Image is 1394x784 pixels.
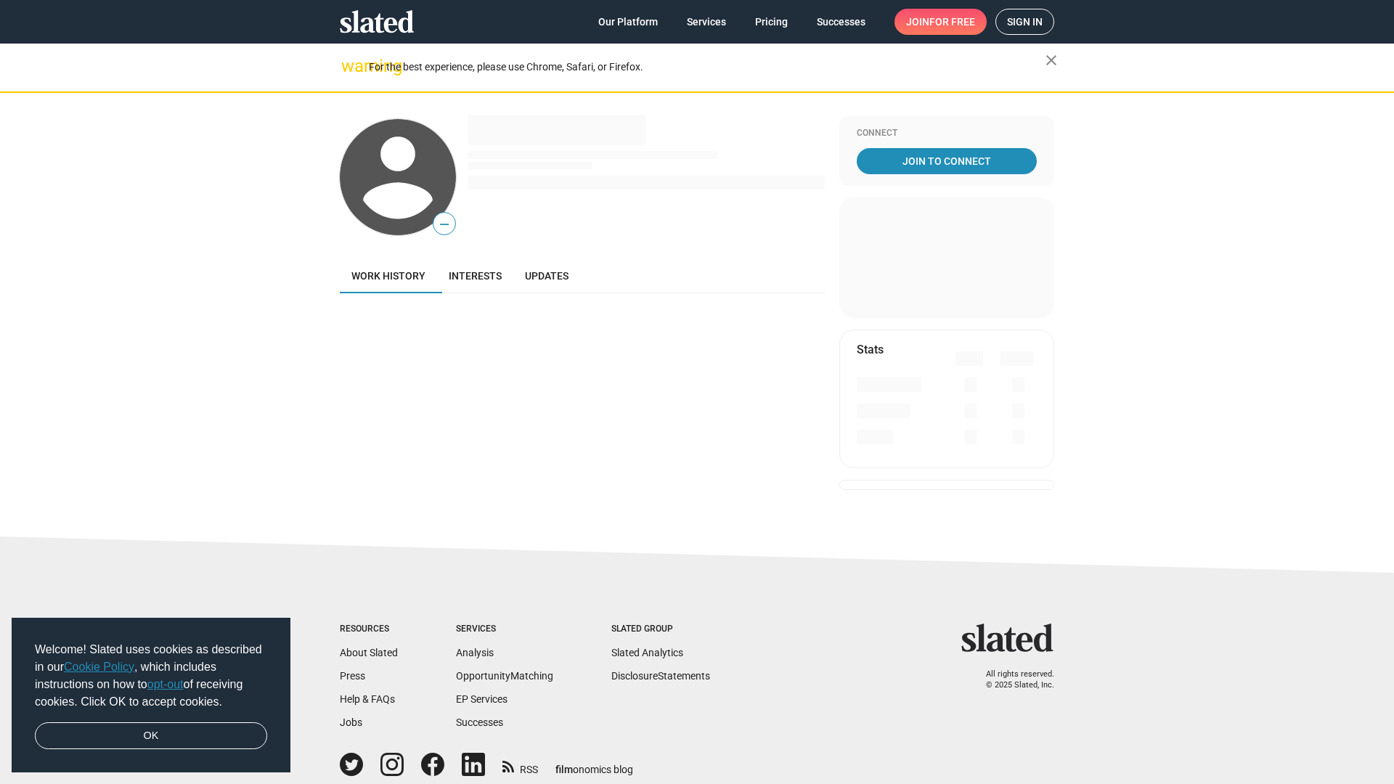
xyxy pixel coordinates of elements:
[743,9,799,35] a: Pricing
[437,258,513,293] a: Interests
[340,624,398,635] div: Resources
[857,148,1037,174] a: Join To Connect
[340,716,362,728] a: Jobs
[995,9,1054,35] a: Sign in
[340,258,437,293] a: Work history
[906,9,975,35] span: Join
[857,128,1037,139] div: Connect
[971,669,1054,690] p: All rights reserved. © 2025 Slated, Inc.
[351,270,425,282] span: Work history
[675,9,738,35] a: Services
[587,9,669,35] a: Our Platform
[456,716,503,728] a: Successes
[340,647,398,658] a: About Slated
[513,258,580,293] a: Updates
[456,647,494,658] a: Analysis
[456,670,553,682] a: OpportunityMatching
[929,9,975,35] span: for free
[340,670,365,682] a: Press
[1007,9,1043,34] span: Sign in
[35,722,267,750] a: dismiss cookie message
[456,624,553,635] div: Services
[456,693,508,705] a: EP Services
[35,641,267,711] span: Welcome! Slated uses cookies as described in our , which includes instructions on how to of recei...
[147,678,184,690] a: opt-out
[369,57,1045,77] div: For the best experience, please use Chrome, Safari, or Firefox.
[555,764,573,775] span: film
[687,9,726,35] span: Services
[1043,52,1060,69] mat-icon: close
[611,647,683,658] a: Slated Analytics
[433,215,455,234] span: —
[611,624,710,635] div: Slated Group
[857,342,884,357] mat-card-title: Stats
[805,9,877,35] a: Successes
[860,148,1034,174] span: Join To Connect
[502,754,538,777] a: RSS
[12,618,290,773] div: cookieconsent
[64,661,134,673] a: Cookie Policy
[341,57,359,75] mat-icon: warning
[598,9,658,35] span: Our Platform
[894,9,987,35] a: Joinfor free
[449,270,502,282] span: Interests
[611,670,710,682] a: DisclosureStatements
[755,9,788,35] span: Pricing
[555,751,633,777] a: filmonomics blog
[340,693,395,705] a: Help & FAQs
[817,9,865,35] span: Successes
[525,270,568,282] span: Updates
